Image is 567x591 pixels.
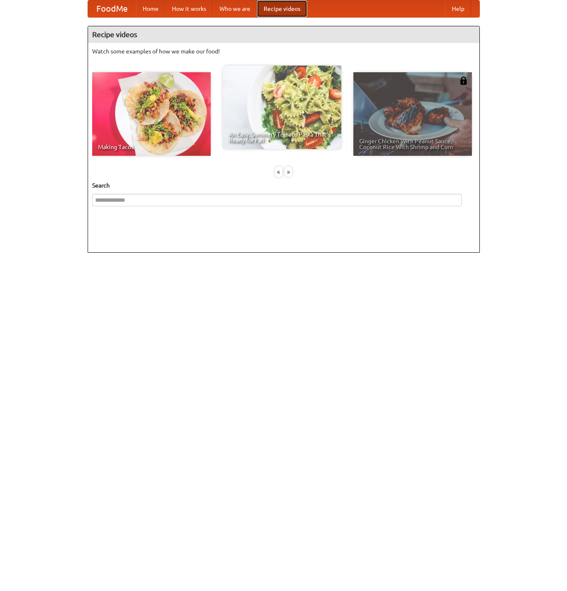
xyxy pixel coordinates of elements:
a: Recipe videos [257,0,307,17]
img: 483408.png [459,76,468,85]
a: FoodMe [88,0,136,17]
h4: Recipe videos [88,26,479,43]
span: Making Tacos [98,144,205,150]
p: Watch some examples of how we make our food! [92,47,475,56]
div: « [275,167,282,177]
a: Help [445,0,471,17]
a: Home [136,0,165,17]
a: Who we are [213,0,257,17]
span: An Easy, Summery Tomato Pasta That's Ready for Fall [229,132,335,143]
a: An Easy, Summery Tomato Pasta That's Ready for Fall [223,66,341,149]
div: » [285,167,292,177]
a: Making Tacos [92,72,211,156]
h5: Search [92,181,475,190]
a: How it works [165,0,213,17]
